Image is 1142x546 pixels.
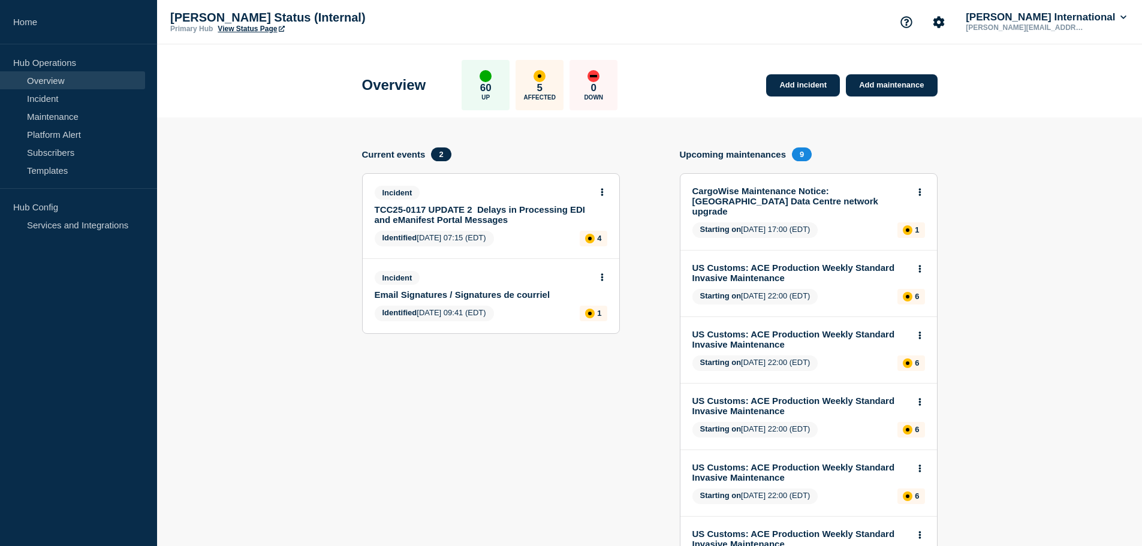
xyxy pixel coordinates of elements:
[537,82,543,94] p: 5
[915,225,919,234] p: 1
[587,70,599,82] div: down
[915,358,919,367] p: 6
[903,491,912,501] div: affected
[692,289,818,304] span: [DATE] 22:00 (EDT)
[591,82,596,94] p: 0
[170,11,410,25] p: [PERSON_NAME] Status (Internal)
[915,491,919,500] p: 6
[362,149,426,159] h4: Current events
[382,308,417,317] span: Identified
[680,149,787,159] h4: Upcoming maintenances
[700,424,742,433] span: Starting on
[700,225,742,234] span: Starting on
[218,25,284,33] a: View Status Page
[915,292,919,301] p: 6
[362,77,426,93] h1: Overview
[903,358,912,368] div: affected
[585,234,595,243] div: affected
[585,309,595,318] div: affected
[480,82,492,94] p: 60
[375,306,494,321] span: [DATE] 09:41 (EDT)
[903,292,912,301] div: affected
[382,233,417,242] span: Identified
[692,488,818,504] span: [DATE] 22:00 (EDT)
[700,291,742,300] span: Starting on
[692,329,909,349] a: US Customs: ACE Production Weekly Standard Invasive Maintenance
[846,74,937,96] a: Add maintenance
[375,186,420,200] span: Incident
[700,358,742,367] span: Starting on
[766,74,840,96] a: Add incident
[692,422,818,438] span: [DATE] 22:00 (EDT)
[903,225,912,235] div: affected
[963,23,1088,32] p: [PERSON_NAME][EMAIL_ADDRESS][PERSON_NAME][DOMAIN_NAME]
[692,355,818,371] span: [DATE] 22:00 (EDT)
[534,70,546,82] div: affected
[692,222,818,238] span: [DATE] 17:00 (EDT)
[894,10,919,35] button: Support
[375,231,494,246] span: [DATE] 07:15 (EDT)
[903,425,912,435] div: affected
[597,234,601,243] p: 4
[692,462,909,482] a: US Customs: ACE Production Weekly Standard Invasive Maintenance
[700,491,742,500] span: Starting on
[926,10,951,35] button: Account settings
[692,396,909,416] a: US Customs: ACE Production Weekly Standard Invasive Maintenance
[692,263,909,283] a: US Customs: ACE Production Weekly Standard Invasive Maintenance
[375,204,591,225] a: TCC25-0117 UPDATE 2 Delays in Processing EDI and eManifest Portal Messages
[481,94,490,101] p: Up
[375,271,420,285] span: Incident
[915,425,919,434] p: 6
[584,94,603,101] p: Down
[480,70,492,82] div: up
[524,94,556,101] p: Affected
[170,25,213,33] p: Primary Hub
[692,186,909,216] a: CargoWise Maintenance Notice: [GEOGRAPHIC_DATA] Data Centre network upgrade
[792,147,812,161] span: 9
[597,309,601,318] p: 1
[431,147,451,161] span: 2
[963,11,1129,23] button: [PERSON_NAME] International
[375,289,591,300] a: Email Signatures / Signatures de courriel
